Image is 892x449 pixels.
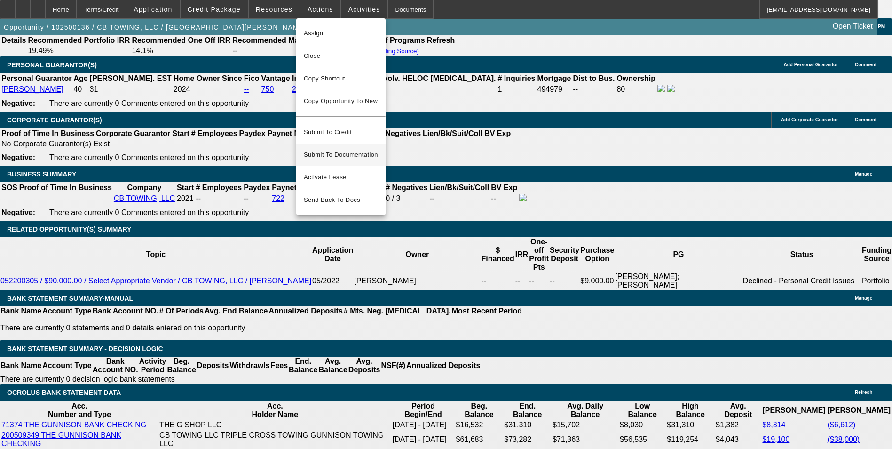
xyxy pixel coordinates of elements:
[304,172,378,183] span: Activate Lease
[304,127,378,138] span: Submit To Credit
[304,28,378,39] span: Assign
[304,97,378,104] span: Copy Opportunity To New
[304,149,378,160] span: Submit To Documentation
[304,73,378,84] span: Copy Shortcut
[304,50,378,62] span: Close
[304,194,378,206] span: Send Back To Docs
